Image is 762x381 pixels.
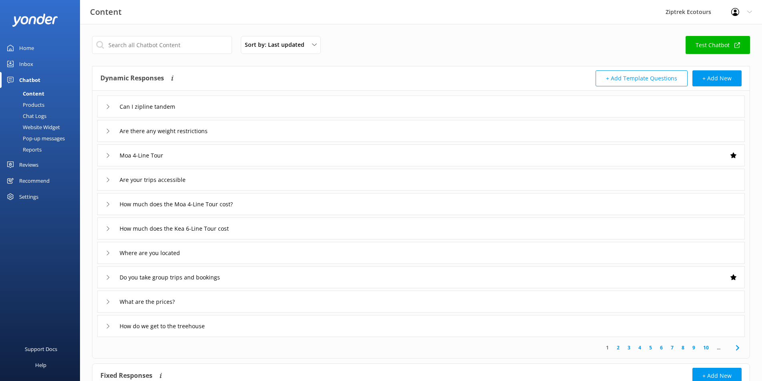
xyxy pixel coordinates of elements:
[5,122,60,133] div: Website Widget
[596,70,688,86] button: + Add Template Questions
[19,56,33,72] div: Inbox
[5,144,80,155] a: Reports
[100,70,164,86] h4: Dynamic Responses
[19,189,38,205] div: Settings
[5,99,44,110] div: Products
[12,14,58,27] img: yonder-white-logo.png
[645,344,656,351] a: 5
[713,344,724,351] span: ...
[245,40,309,49] span: Sort by: Last updated
[5,133,80,144] a: Pop-up messages
[613,344,624,351] a: 2
[5,110,80,122] a: Chat Logs
[90,6,122,18] h3: Content
[692,70,742,86] button: + Add New
[5,88,44,99] div: Content
[667,344,678,351] a: 7
[5,122,80,133] a: Website Widget
[92,36,232,54] input: Search all Chatbot Content
[678,344,688,351] a: 8
[624,344,634,351] a: 3
[19,157,38,173] div: Reviews
[686,36,750,54] a: Test Chatbot
[5,99,80,110] a: Products
[634,344,645,351] a: 4
[19,173,50,189] div: Recommend
[602,344,613,351] a: 1
[5,133,65,144] div: Pop-up messages
[688,344,699,351] a: 9
[35,357,46,373] div: Help
[5,88,80,99] a: Content
[656,344,667,351] a: 6
[699,344,713,351] a: 10
[19,40,34,56] div: Home
[19,72,40,88] div: Chatbot
[5,144,42,155] div: Reports
[25,341,57,357] div: Support Docs
[5,110,46,122] div: Chat Logs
